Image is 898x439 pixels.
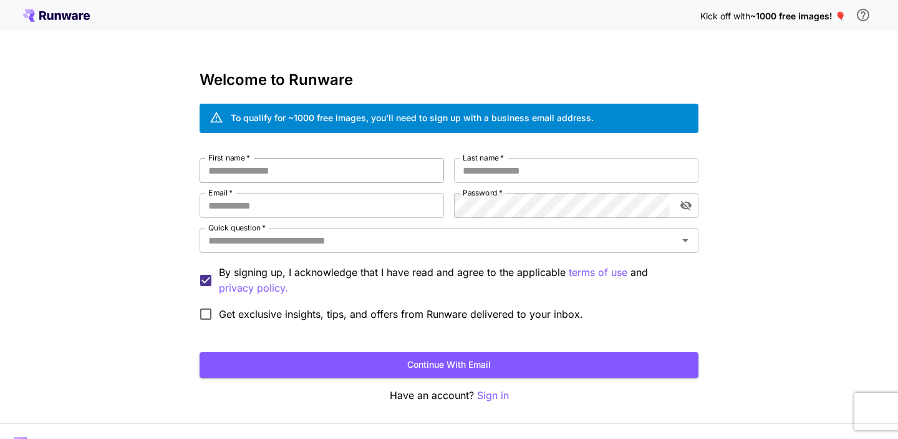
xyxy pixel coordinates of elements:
[219,280,288,296] button: By signing up, I acknowledge that I have read and agree to the applicable terms of use and
[463,187,503,198] label: Password
[463,152,504,163] label: Last name
[208,187,233,198] label: Email
[477,388,509,403] button: Sign in
[219,307,583,322] span: Get exclusive insights, tips, and offers from Runware delivered to your inbox.
[208,152,250,163] label: First name
[208,222,266,233] label: Quick question
[677,232,694,249] button: Open
[750,11,846,21] span: ~1000 free images! 🎈
[200,71,698,89] h3: Welcome to Runware
[219,265,688,296] p: By signing up, I acknowledge that I have read and agree to the applicable and
[200,388,698,403] p: Have an account?
[851,2,876,27] button: In order to qualify for free credit, you need to sign up with a business email address and click ...
[200,352,698,378] button: Continue with email
[569,265,627,280] button: By signing up, I acknowledge that I have read and agree to the applicable and privacy policy.
[675,194,697,217] button: toggle password visibility
[700,11,750,21] span: Kick off with
[219,280,288,296] p: privacy policy.
[569,265,627,280] p: terms of use
[231,111,594,124] div: To qualify for ~1000 free images, you’ll need to sign up with a business email address.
